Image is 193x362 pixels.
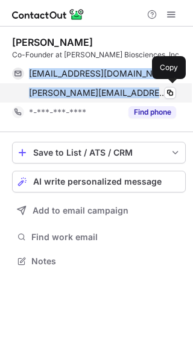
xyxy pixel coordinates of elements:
button: Reveal Button [128,106,176,118]
span: Notes [31,256,181,267]
img: ContactOut v5.3.10 [12,7,84,22]
div: Co-Founder at [PERSON_NAME] Biosciences, Inc. [12,49,186,60]
span: [EMAIL_ADDRESS][DOMAIN_NAME] [29,68,167,79]
div: Save to List / ATS / CRM [33,148,165,157]
span: [PERSON_NAME][EMAIL_ADDRESS][DOMAIN_NAME] [29,87,167,98]
button: AI write personalized message [12,171,186,192]
button: Find work email [12,229,186,246]
button: save-profile-one-click [12,142,186,164]
div: [PERSON_NAME] [12,36,93,48]
span: Add to email campaign [33,206,128,215]
span: Find work email [31,232,181,243]
span: AI write personalized message [33,177,162,186]
button: Add to email campaign [12,200,186,221]
button: Notes [12,253,186,270]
